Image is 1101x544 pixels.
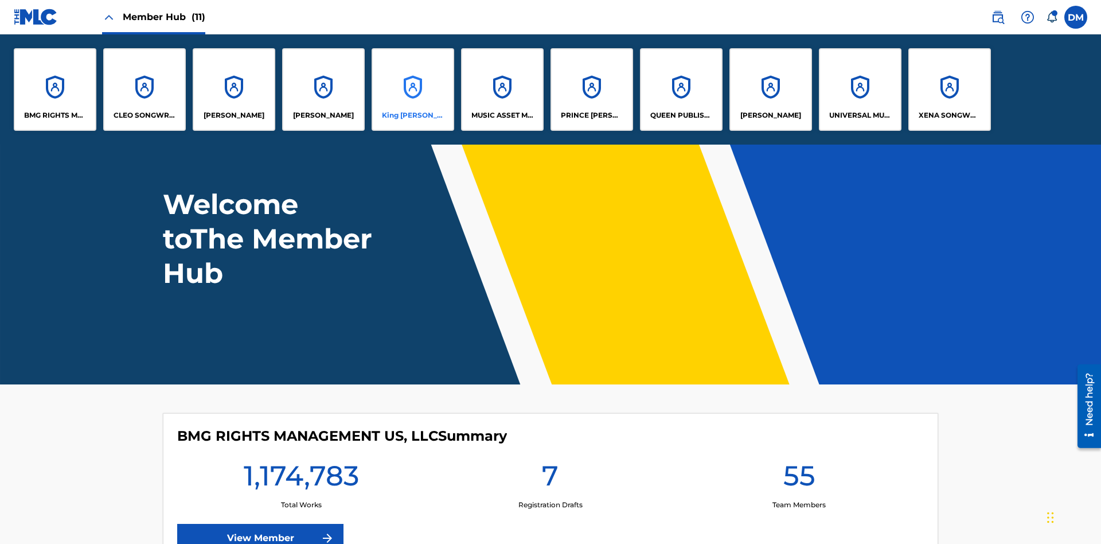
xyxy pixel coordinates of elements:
a: AccountsQUEEN PUBLISHA [640,48,723,131]
h4: BMG RIGHTS MANAGEMENT US, LLC [177,428,507,445]
a: Public Search [986,6,1009,29]
a: AccountsPRINCE [PERSON_NAME] [550,48,633,131]
div: Notifications [1046,11,1057,23]
p: XENA SONGWRITER [919,110,981,121]
a: AccountsKing [PERSON_NAME] [372,48,454,131]
a: AccountsMUSIC ASSET MANAGEMENT (MAM) [461,48,544,131]
a: AccountsUNIVERSAL MUSIC PUB GROUP [819,48,901,131]
p: BMG RIGHTS MANAGEMENT US, LLC [24,110,87,121]
h1: 1,174,783 [244,458,359,500]
div: User Menu [1064,6,1087,29]
h1: 55 [783,458,815,500]
span: (11) [192,11,205,22]
iframe: Resource Center [1069,360,1101,454]
p: Registration Drafts [518,500,583,510]
img: help [1021,10,1034,24]
p: UNIVERSAL MUSIC PUB GROUP [829,110,892,121]
a: Accounts[PERSON_NAME] [193,48,275,131]
div: Drag [1047,500,1054,535]
p: MUSIC ASSET MANAGEMENT (MAM) [471,110,534,121]
h1: 7 [542,458,559,500]
a: Accounts[PERSON_NAME] [729,48,812,131]
p: King McTesterson [382,110,444,121]
span: Member Hub [123,10,205,24]
p: PRINCE MCTESTERSON [561,110,623,121]
img: MLC Logo [14,9,58,25]
a: AccountsBMG RIGHTS MANAGEMENT US, LLC [14,48,96,131]
p: EYAMA MCSINGER [293,110,354,121]
p: RONALD MCTESTERSON [740,110,801,121]
div: Help [1016,6,1039,29]
a: AccountsCLEO SONGWRITER [103,48,186,131]
a: AccountsXENA SONGWRITER [908,48,991,131]
p: ELVIS COSTELLO [204,110,264,121]
p: Team Members [772,500,826,510]
a: Accounts[PERSON_NAME] [282,48,365,131]
iframe: Chat Widget [1044,489,1101,544]
p: QUEEN PUBLISHA [650,110,713,121]
p: CLEO SONGWRITER [114,110,176,121]
h1: Welcome to The Member Hub [163,187,377,290]
img: Close [102,10,116,24]
p: Total Works [281,500,322,510]
img: search [991,10,1005,24]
